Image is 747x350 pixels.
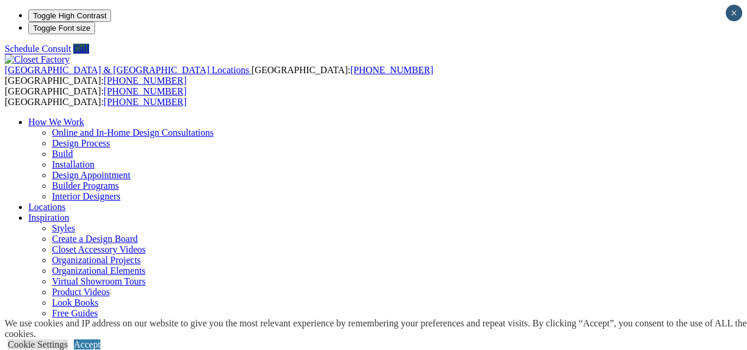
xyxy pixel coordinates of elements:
[28,117,84,127] a: How We Work
[52,181,119,191] a: Builder Programs
[5,86,187,107] span: [GEOGRAPHIC_DATA]: [GEOGRAPHIC_DATA]:
[28,202,66,212] a: Locations
[5,44,71,54] a: Schedule Consult
[52,234,138,244] a: Create a Design Board
[52,297,99,308] a: Look Books
[52,255,141,265] a: Organizational Projects
[52,138,110,148] a: Design Process
[52,244,146,254] a: Closet Accessory Videos
[726,5,742,21] button: Close
[5,65,252,75] a: [GEOGRAPHIC_DATA] & [GEOGRAPHIC_DATA] Locations
[104,76,187,86] a: [PHONE_NUMBER]
[5,65,433,86] span: [GEOGRAPHIC_DATA]: [GEOGRAPHIC_DATA]:
[8,339,68,349] a: Cookie Settings
[52,159,94,169] a: Installation
[52,276,146,286] a: Virtual Showroom Tours
[52,191,120,201] a: Interior Designers
[28,22,95,34] button: Toggle Font size
[104,97,187,107] a: [PHONE_NUMBER]
[28,212,69,223] a: Inspiration
[52,223,75,233] a: Styles
[104,86,187,96] a: [PHONE_NUMBER]
[5,54,70,65] img: Closet Factory
[74,339,100,349] a: Accept
[73,44,89,54] a: Call
[28,9,111,22] button: Toggle High Contrast
[5,65,249,75] span: [GEOGRAPHIC_DATA] & [GEOGRAPHIC_DATA] Locations
[52,308,98,318] a: Free Guides
[5,318,747,339] div: We use cookies and IP address on our website to give you the most relevant experience by remember...
[33,24,90,32] span: Toggle Font size
[52,266,145,276] a: Organizational Elements
[52,149,73,159] a: Build
[52,127,214,138] a: Online and In-Home Design Consultations
[350,65,433,75] a: [PHONE_NUMBER]
[52,287,110,297] a: Product Videos
[33,11,106,20] span: Toggle High Contrast
[52,170,131,180] a: Design Appointment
